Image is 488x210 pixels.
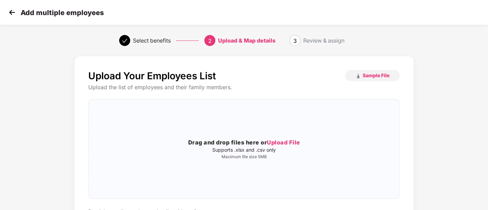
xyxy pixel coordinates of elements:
span: 2 [208,37,212,44]
span: Upload File [267,139,300,146]
span: Drag and drop files here orUpload FileSupports .xlsx and .csv onlyMaximum file size 5MB [89,100,399,198]
div: Select benefits [133,35,171,46]
span: Sample File [363,72,389,79]
span: check [122,38,127,44]
button: Sample File [345,70,400,81]
img: svg+xml;base64,PHN2ZyB4bWxucz0iaHR0cDovL3d3dy53My5vcmcvMjAwMC9zdmciIHdpZHRoPSIzMCIgaGVpZ2h0PSIzMC... [7,7,17,17]
p: Supports .xlsx and .csv only [89,147,399,153]
img: download_icon [355,73,361,79]
div: Upload & Map details [218,35,275,46]
p: Add multiple employees [21,9,104,17]
div: Upload the list of employees and their family members. [88,84,400,91]
p: Maximum file size 5MB [89,154,399,160]
span: 3 [293,37,297,44]
div: Review & assign [303,35,344,46]
h3: Drag and drop files here or [89,138,399,147]
p: Upload Your Employees List [88,70,216,82]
